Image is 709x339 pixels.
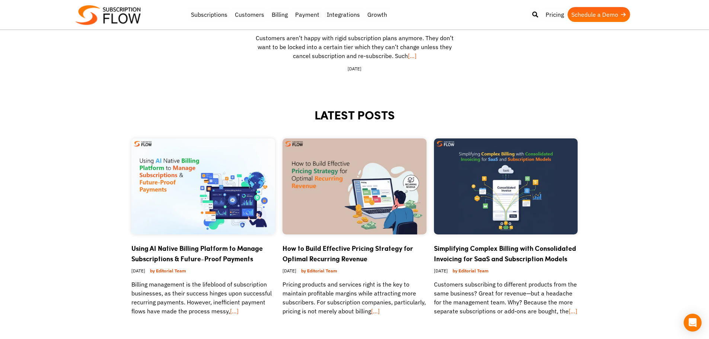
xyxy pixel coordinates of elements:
a: Customers [231,7,268,22]
a: Integrations [323,7,364,22]
div: Open Intercom Messenger [684,314,702,332]
a: Subscriptions [187,7,231,22]
img: Subscriptionflow [76,5,141,25]
a: […] [230,307,239,315]
a: How to Build Effective Pricing Strategy for Optimal Recurring Revenue [282,243,413,263]
p: Billing management is the lifeblood of subscription businesses, as their success hinges upon succ... [131,280,275,316]
img: Effective Pricing Strategy [282,138,427,234]
div: [DATE] [253,65,456,72]
a: Growth [364,7,391,22]
a: by Editorial Team [450,266,492,275]
a: […] [408,52,416,60]
a: by Editorial Team [298,266,340,275]
a: Simplifying Complex Billing with Consolidated Invoicing for SaaS and Subscription Models [434,243,576,263]
p: Customers aren’t happy with rigid subscription plans anymore. They don’t want to be locked into a... [253,28,456,60]
a: […] [569,307,577,315]
div: [DATE] [434,264,578,280]
img: AI Native Billing Platform to Manage Subscriptions [131,138,275,234]
a: by Editorial Team [147,266,189,275]
p: Customers subscribing to different products from the same business? Great for revenue—but a heada... [434,280,578,316]
a: […] [371,307,380,315]
div: [DATE] [131,264,275,280]
a: Payment [291,7,323,22]
h2: LATEST POSTS [131,109,578,138]
a: Schedule a Demo [568,7,630,22]
a: Using AI Native Billing Platform to Manage Subscriptions & Future-Proof Payments [131,243,263,263]
p: Pricing products and services right is the key to maintain profitable margins while attracting mo... [282,280,427,316]
a: Pricing [542,7,568,22]
div: [DATE] [282,264,427,280]
a: Billing [268,7,291,22]
img: Consolidated Invoicing for SaaS [434,138,578,234]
